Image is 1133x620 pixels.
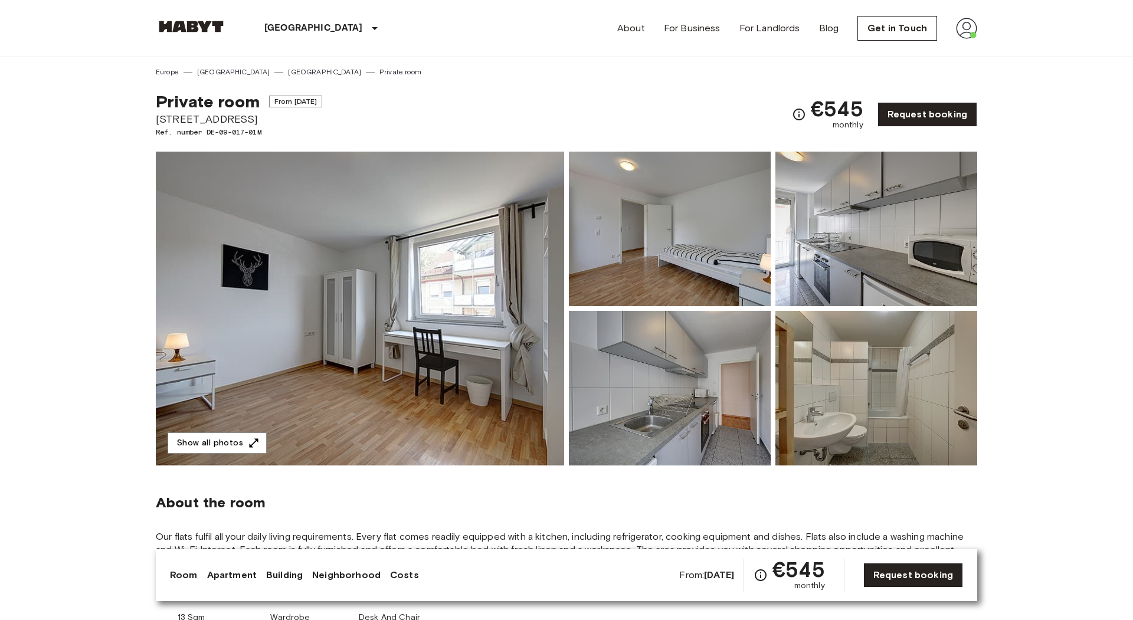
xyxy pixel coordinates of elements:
[170,568,198,582] a: Room
[664,21,721,35] a: For Business
[156,111,322,127] span: [STREET_ADDRESS]
[156,21,227,32] img: Habyt
[156,67,179,77] a: Europe
[754,568,768,582] svg: Check cost overview for full price breakdown. Please note that discounts apply to new joiners onl...
[775,311,977,465] img: Picture of unit DE-09-017-01M
[679,569,734,582] span: From:
[288,67,361,77] a: [GEOGRAPHIC_DATA]
[792,107,806,122] svg: Check cost overview for full price breakdown. Please note that discounts apply to new joiners onl...
[617,21,645,35] a: About
[569,152,771,306] img: Picture of unit DE-09-017-01M
[269,96,323,107] span: From [DATE]
[156,127,322,137] span: Ref. number DE-09-017-01M
[857,16,937,41] a: Get in Touch
[156,91,260,111] span: Private room
[569,311,771,465] img: Picture of unit DE-09-017-01M
[877,102,977,127] a: Request booking
[197,67,270,77] a: [GEOGRAPHIC_DATA]
[207,568,257,582] a: Apartment
[168,432,267,454] button: Show all photos
[379,67,421,77] a: Private room
[772,559,825,580] span: €545
[156,152,564,465] img: Marketing picture of unit DE-09-017-01M
[704,569,734,580] b: [DATE]
[819,21,839,35] a: Blog
[266,568,303,582] a: Building
[775,152,977,306] img: Picture of unit DE-09-017-01M
[863,563,963,588] a: Request booking
[956,18,977,39] img: avatar
[264,21,363,35] p: [GEOGRAPHIC_DATA]
[156,494,977,511] span: About the room
[390,568,419,582] a: Costs
[156,530,977,569] span: Our flats fulfil all your daily living requirements. Every flat comes readily equipped with a kit...
[312,568,381,582] a: Neighborhood
[811,98,863,119] span: €545
[833,119,863,131] span: monthly
[794,580,825,592] span: monthly
[739,21,800,35] a: For Landlords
